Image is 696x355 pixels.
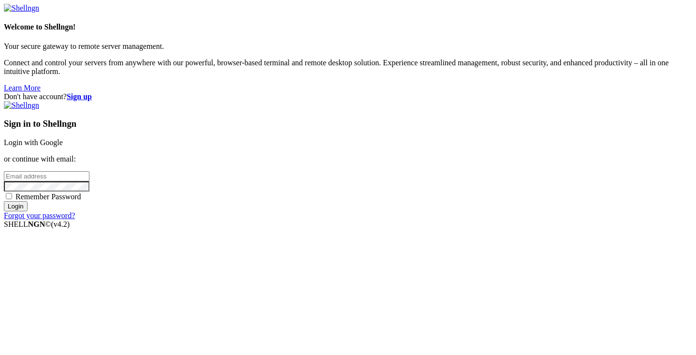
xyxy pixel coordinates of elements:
[4,92,692,101] div: Don't have account?
[4,101,39,110] img: Shellngn
[4,138,63,147] a: Login with Google
[6,193,12,199] input: Remember Password
[15,192,81,201] span: Remember Password
[51,220,70,228] span: 4.2.0
[4,42,692,51] p: Your secure gateway to remote server management.
[4,59,692,76] p: Connect and control your servers from anywhere with our powerful, browser-based terminal and remo...
[4,84,41,92] a: Learn More
[4,220,70,228] span: SHELL ©
[4,201,28,211] input: Login
[4,118,692,129] h3: Sign in to Shellngn
[4,4,39,13] img: Shellngn
[4,211,75,220] a: Forgot your password?
[4,155,692,163] p: or continue with email:
[4,23,692,31] h4: Welcome to Shellngn!
[4,171,89,181] input: Email address
[28,220,45,228] b: NGN
[67,92,92,101] a: Sign up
